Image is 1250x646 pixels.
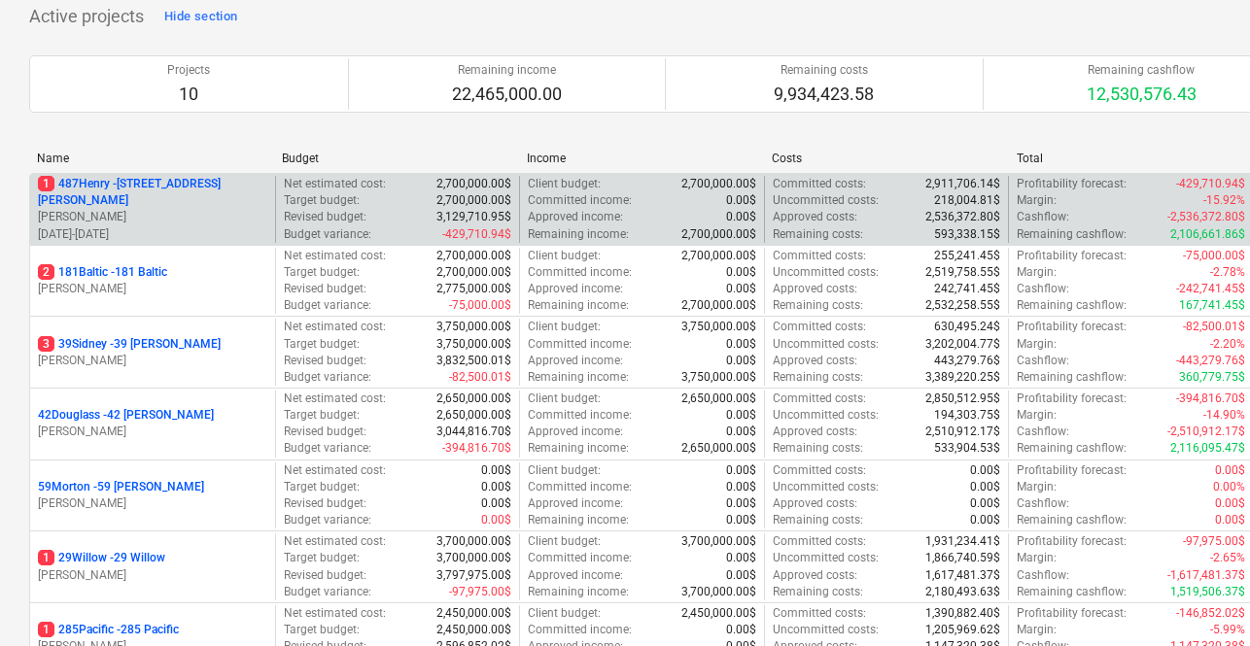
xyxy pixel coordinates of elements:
p: Profitability forecast : [1017,176,1127,192]
p: Target budget : [284,550,360,566]
p: Remaining cashflow : [1017,512,1127,528]
p: 0.00$ [726,281,756,297]
p: 2,700,000.00$ [681,176,756,192]
p: Committed costs : [773,605,866,622]
p: Client budget : [528,248,601,264]
p: Approved costs : [773,567,857,584]
p: -5.99% [1210,622,1245,638]
p: 3,044,816.70$ [436,424,511,440]
p: Remaining income : [528,369,629,386]
p: -242,741.45$ [1176,281,1245,297]
p: -82,500.01$ [449,369,511,386]
p: [PERSON_NAME] [38,209,267,225]
p: Committed costs : [773,176,866,192]
p: 1,617,481.37$ [925,567,1000,584]
p: Cashflow : [1017,424,1069,440]
p: -429,710.94$ [442,226,511,243]
p: 2,180,493.63$ [925,584,1000,600]
p: [PERSON_NAME] [38,495,267,512]
span: 1 [38,176,54,191]
p: 2,700,000.00$ [436,248,511,264]
p: 0.00$ [726,567,756,584]
p: 29Willow - 29 Willow [38,550,165,566]
p: 0.00$ [726,353,756,369]
p: -443,279.76$ [1176,353,1245,369]
p: 0.00$ [1215,512,1245,528]
p: Target budget : [284,336,360,353]
p: Remaining cashflow : [1017,297,1127,314]
p: [PERSON_NAME] [38,353,267,369]
p: Client budget : [528,176,601,192]
p: Remaining costs [774,62,874,79]
p: 2,700,000.00$ [681,226,756,243]
p: Client budget : [528,319,601,335]
p: Cashflow : [1017,495,1069,512]
p: 285Pacific - 285 Pacific [38,622,179,638]
p: 2,700,000.00$ [436,176,511,192]
p: Revised budget : [284,424,366,440]
p: Remaining costs : [773,226,863,243]
p: 3,797,975.00$ [436,567,511,584]
p: Remaining costs : [773,512,863,528]
p: 3,832,500.01$ [436,353,511,369]
p: Committed income : [528,264,632,281]
p: -2.65% [1210,550,1245,566]
p: Client budget : [528,391,601,407]
p: Uncommitted costs : [773,550,879,566]
p: Cashflow : [1017,353,1069,369]
p: 360,779.75$ [1179,369,1245,386]
p: 3,389,220.25$ [925,369,1000,386]
p: 0.00$ [726,479,756,495]
p: Remaining income : [528,512,629,528]
p: Committed costs : [773,319,866,335]
p: -394,816.70$ [1176,391,1245,407]
p: 2,650,000.00$ [436,391,511,407]
p: 1,205,969.62$ [925,622,1000,638]
p: Revised budget : [284,209,366,225]
p: 443,279.76$ [934,353,1000,369]
p: 0.00$ [726,264,756,281]
p: 2,536,372.80$ [925,209,1000,225]
p: 2,850,512.95$ [925,391,1000,407]
p: Remaining income : [528,226,629,243]
p: Remaining costs : [773,584,863,600]
p: 0.00$ [481,495,511,512]
p: 12,530,576.43 [1087,83,1197,106]
p: Revised budget : [284,353,366,369]
p: 2,650,000.00$ [681,440,756,457]
p: Target budget : [284,407,360,424]
p: 194,303.75$ [934,407,1000,424]
p: -75,000.00$ [1183,248,1245,264]
p: Committed costs : [773,462,866,479]
p: Net estimated cost : [284,248,386,264]
p: Remaining cashflow : [1017,369,1127,386]
p: Remaining cashflow : [1017,584,1127,600]
p: Net estimated cost : [284,462,386,479]
p: -97,975.00$ [1183,533,1245,550]
p: 2,532,258.55$ [925,297,1000,314]
p: -2,536,372.80$ [1167,209,1245,225]
p: 3,750,000.00$ [436,336,511,353]
p: Approved income : [528,353,623,369]
span: 2 [38,264,54,280]
p: Approved costs : [773,424,857,440]
p: 1,519,506.37$ [1170,584,1245,600]
p: 3,700,000.00$ [681,584,756,600]
p: Cashflow : [1017,567,1069,584]
p: Net estimated cost : [284,176,386,192]
p: 0.00$ [726,622,756,638]
span: 3 [38,336,54,352]
p: Projects [167,62,210,79]
p: Active projects [29,5,144,28]
p: 3,750,000.00$ [436,319,511,335]
div: Hide section [164,6,237,28]
p: Margin : [1017,192,1057,209]
p: -2.78% [1210,264,1245,281]
p: Budget variance : [284,584,371,600]
p: 0.00$ [970,495,1000,512]
p: 39Sidney - 39 [PERSON_NAME] [38,336,221,353]
p: Remaining income : [528,297,629,314]
p: 0.00$ [1215,495,1245,512]
p: 533,904.53$ [934,440,1000,457]
p: 3,202,004.77$ [925,336,1000,353]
